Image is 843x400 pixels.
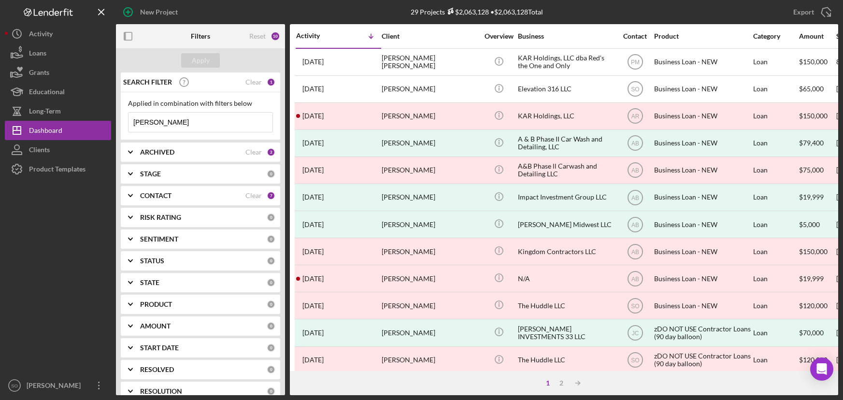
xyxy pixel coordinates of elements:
[302,356,324,364] time: 2023-11-14 22:25
[267,191,275,200] div: 7
[753,49,798,75] div: Loan
[382,157,478,183] div: [PERSON_NAME]
[267,148,275,157] div: 2
[140,387,182,395] b: RESOLUTION
[245,192,262,200] div: Clear
[631,248,639,255] text: AB
[518,185,614,210] div: Impact Investment Group LLC
[267,257,275,265] div: 0
[29,63,49,85] div: Grants
[518,266,614,291] div: N/A
[5,82,111,101] button: Educational
[382,49,478,75] div: [PERSON_NAME] [PERSON_NAME]
[29,101,61,123] div: Long-Term
[11,383,18,388] text: SO
[518,157,614,183] div: A&B Phase ll Carwash and Detailing LLC
[245,78,262,86] div: Clear
[799,320,835,345] div: $70,000
[654,212,751,237] div: Business Loan - NEW
[654,130,751,156] div: Business Loan - NEW
[382,103,478,129] div: [PERSON_NAME]
[140,148,174,156] b: ARCHIVED
[116,2,187,22] button: New Project
[191,32,210,40] b: Filters
[617,32,653,40] div: Contact
[267,322,275,330] div: 0
[518,212,614,237] div: [PERSON_NAME] Midwest LLC
[140,300,172,308] b: PRODUCT
[302,275,324,283] time: 2024-06-19 16:31
[267,213,275,222] div: 0
[271,31,280,41] div: 10
[631,330,639,337] text: JC
[267,300,275,309] div: 0
[302,248,324,256] time: 2024-06-28 14:07
[140,2,178,22] div: New Project
[5,43,111,63] a: Loans
[123,78,172,86] b: SEARCH FILTER
[302,302,324,310] time: 2024-04-09 15:11
[631,113,639,120] text: AR
[631,194,639,201] text: AB
[29,82,65,104] div: Educational
[654,76,751,102] div: Business Loan - NEW
[799,157,835,183] div: $75,000
[518,347,614,373] div: The Huddle LLC
[518,76,614,102] div: Elevation 316 LLC
[302,139,324,147] time: 2024-11-20 14:32
[140,322,171,330] b: AMOUNT
[382,32,478,40] div: Client
[29,159,86,181] div: Product Templates
[518,293,614,318] div: The Huddle LLC
[654,239,751,264] div: Business Loan - NEW
[302,193,324,201] time: 2024-07-30 14:12
[799,347,835,373] div: $120,000
[5,159,111,179] button: Product Templates
[753,103,798,129] div: Loan
[753,130,798,156] div: Loan
[140,192,171,200] b: CONTACT
[267,278,275,287] div: 0
[799,266,835,291] div: $19,999
[799,212,835,237] div: $5,000
[5,63,111,82] button: Grants
[382,266,478,291] div: [PERSON_NAME]
[382,130,478,156] div: [PERSON_NAME]
[5,140,111,159] button: Clients
[29,24,53,46] div: Activity
[654,320,751,345] div: zDO NOT USE Contractor Loans (90 day balloon)
[382,293,478,318] div: [PERSON_NAME]
[267,78,275,86] div: 1
[793,2,814,22] div: Export
[518,103,614,129] div: KAR Holdings, LLC
[753,212,798,237] div: Loan
[302,329,324,337] time: 2023-12-04 22:52
[784,2,838,22] button: Export
[5,101,111,121] button: Long-Term
[382,212,478,237] div: [PERSON_NAME]
[140,257,164,265] b: STATUS
[302,85,324,93] time: 2025-02-06 20:09
[302,166,324,174] time: 2024-10-22 20:30
[654,293,751,318] div: Business Loan - NEW
[267,343,275,352] div: 0
[753,293,798,318] div: Loan
[518,239,614,264] div: Kingdom Contractors LLC
[267,365,275,374] div: 0
[631,275,639,282] text: AB
[5,121,111,140] button: Dashboard
[799,32,835,40] div: Amount
[654,32,751,40] div: Product
[5,376,111,395] button: SO[PERSON_NAME]
[518,49,614,75] div: KAR Holdings, LLC dba Red's the One and Only
[140,344,179,352] b: START DATE
[5,24,111,43] button: Activity
[753,266,798,291] div: Loan
[245,148,262,156] div: Clear
[181,53,220,68] button: Apply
